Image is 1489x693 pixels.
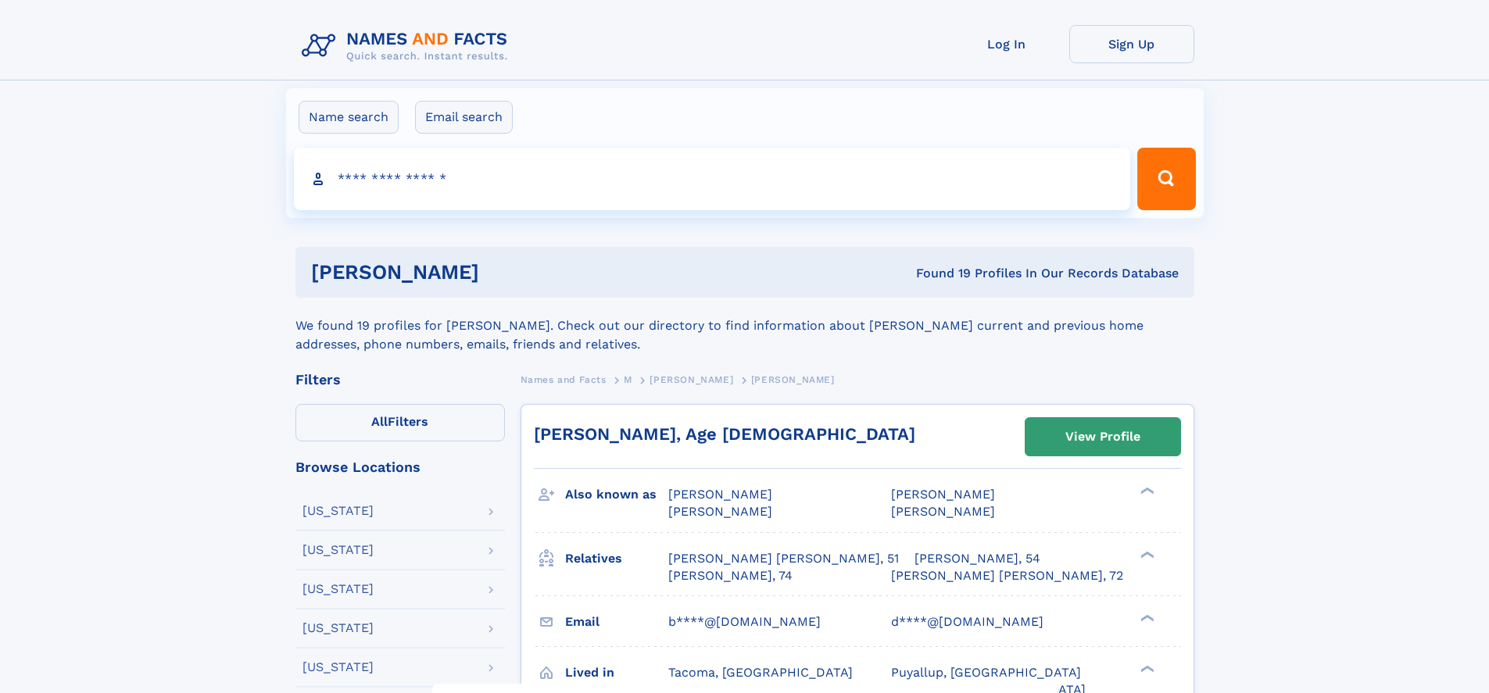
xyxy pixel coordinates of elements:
a: [PERSON_NAME] [650,370,733,389]
div: ❯ [1136,486,1155,496]
span: All [371,414,388,429]
a: Names and Facts [521,370,607,389]
div: Found 19 Profiles In Our Records Database [697,265,1179,282]
div: [US_STATE] [302,544,374,556]
div: We found 19 profiles for [PERSON_NAME]. Check out our directory to find information about [PERSON... [295,298,1194,354]
span: [PERSON_NAME] [668,487,772,502]
div: ❯ [1136,663,1155,673]
span: Tacoma, [GEOGRAPHIC_DATA] [668,665,853,680]
a: View Profile [1025,418,1180,455]
a: [PERSON_NAME] [PERSON_NAME], 72 [891,567,1123,584]
a: Log In [944,25,1069,63]
a: Sign Up [1069,25,1194,63]
a: [PERSON_NAME], Age [DEMOGRAPHIC_DATA] [534,424,915,444]
div: Filters [295,373,505,387]
label: Email search [415,101,513,134]
div: [US_STATE] [302,622,374,634]
a: [PERSON_NAME] [PERSON_NAME], 51 [668,550,899,567]
span: Puyallup, [GEOGRAPHIC_DATA] [891,665,1081,680]
div: [US_STATE] [302,661,374,673]
a: [PERSON_NAME], 74 [668,567,793,584]
span: [PERSON_NAME] [891,487,995,502]
div: [US_STATE] [302,505,374,517]
div: Browse Locations [295,460,505,474]
img: Logo Names and Facts [295,25,521,67]
label: Filters [295,404,505,441]
span: [PERSON_NAME] [751,374,835,385]
a: [PERSON_NAME], 54 [915,550,1040,567]
div: View Profile [1065,419,1140,455]
button: Search Button [1137,148,1195,210]
h3: Lived in [565,659,668,686]
span: [PERSON_NAME] [891,504,995,519]
div: ❯ [1136,549,1155,559]
h3: Email [565,609,668,635]
span: [PERSON_NAME] [668,504,772,519]
h3: Relatives [565,545,668,572]
span: [PERSON_NAME] [650,374,733,385]
div: [US_STATE] [302,583,374,595]
h3: Also known as [565,481,668,508]
h1: [PERSON_NAME] [311,263,698,282]
label: Name search [299,101,399,134]
span: M [624,374,632,385]
input: search input [294,148,1131,210]
div: ❯ [1136,613,1155,623]
a: M [624,370,632,389]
